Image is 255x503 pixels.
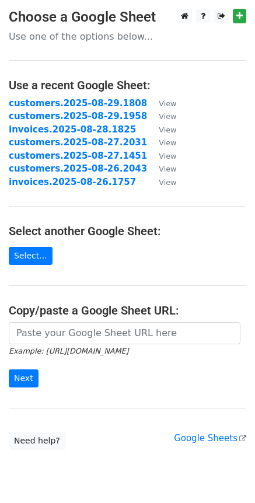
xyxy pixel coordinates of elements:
a: customers.2025-08-29.1808 [9,98,147,109]
a: invoices.2025-08-28.1825 [9,124,136,135]
small: View [159,125,176,134]
a: Need help? [9,432,65,450]
h4: Select another Google Sheet: [9,224,246,238]
a: View [147,111,176,121]
input: Paste your Google Sheet URL here [9,322,240,344]
a: View [147,163,176,174]
small: View [159,138,176,147]
a: customers.2025-08-27.1451 [9,151,147,161]
input: Next [9,369,39,387]
h3: Choose a Google Sheet [9,9,246,26]
a: View [147,137,176,148]
a: View [147,177,176,187]
a: View [147,124,176,135]
a: View [147,151,176,161]
small: Example: [URL][DOMAIN_NAME] [9,347,128,355]
small: View [159,112,176,121]
small: View [159,178,176,187]
small: View [159,152,176,160]
p: Use one of the options below... [9,30,246,43]
a: customers.2025-08-26.2043 [9,163,147,174]
small: View [159,99,176,108]
a: Select... [9,247,53,265]
a: customers.2025-08-27.2031 [9,137,147,148]
h4: Copy/paste a Google Sheet URL: [9,303,246,317]
a: customers.2025-08-29.1958 [9,111,147,121]
h4: Use a recent Google Sheet: [9,78,246,92]
a: View [147,98,176,109]
small: View [159,165,176,173]
a: invoices.2025-08-26.1757 [9,177,136,187]
a: Google Sheets [174,433,246,443]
